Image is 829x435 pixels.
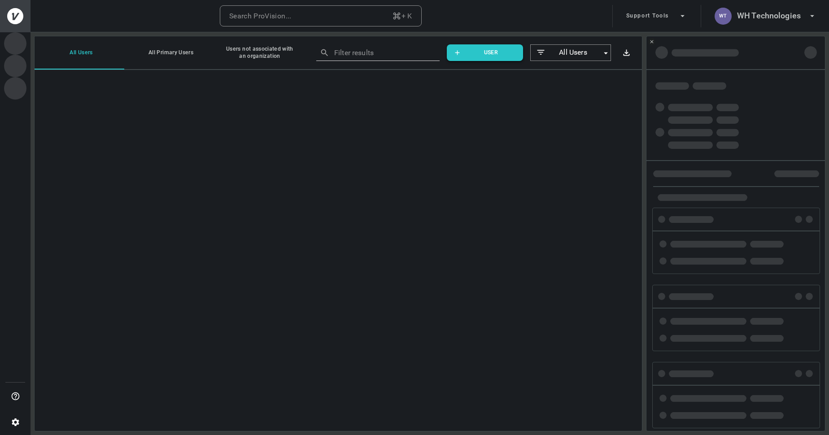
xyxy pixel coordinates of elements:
[334,46,427,60] input: Filter results
[737,9,801,22] h6: WH Technologies
[623,5,691,27] button: Support Tools
[124,36,214,70] button: All Primary Users
[214,36,304,70] button: Users not associated with an organization
[618,44,635,61] button: Export results
[546,48,600,58] span: All Users
[229,10,292,22] div: Search ProVision...
[711,5,820,27] button: WTWH Technologies
[715,8,732,25] div: WT
[392,10,412,22] div: + K
[649,39,654,44] svg: Close Side Panel
[447,44,523,61] button: User
[35,36,124,70] button: All Users
[648,38,655,45] button: Close Side Panel
[220,5,422,27] button: Search ProVision...+ K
